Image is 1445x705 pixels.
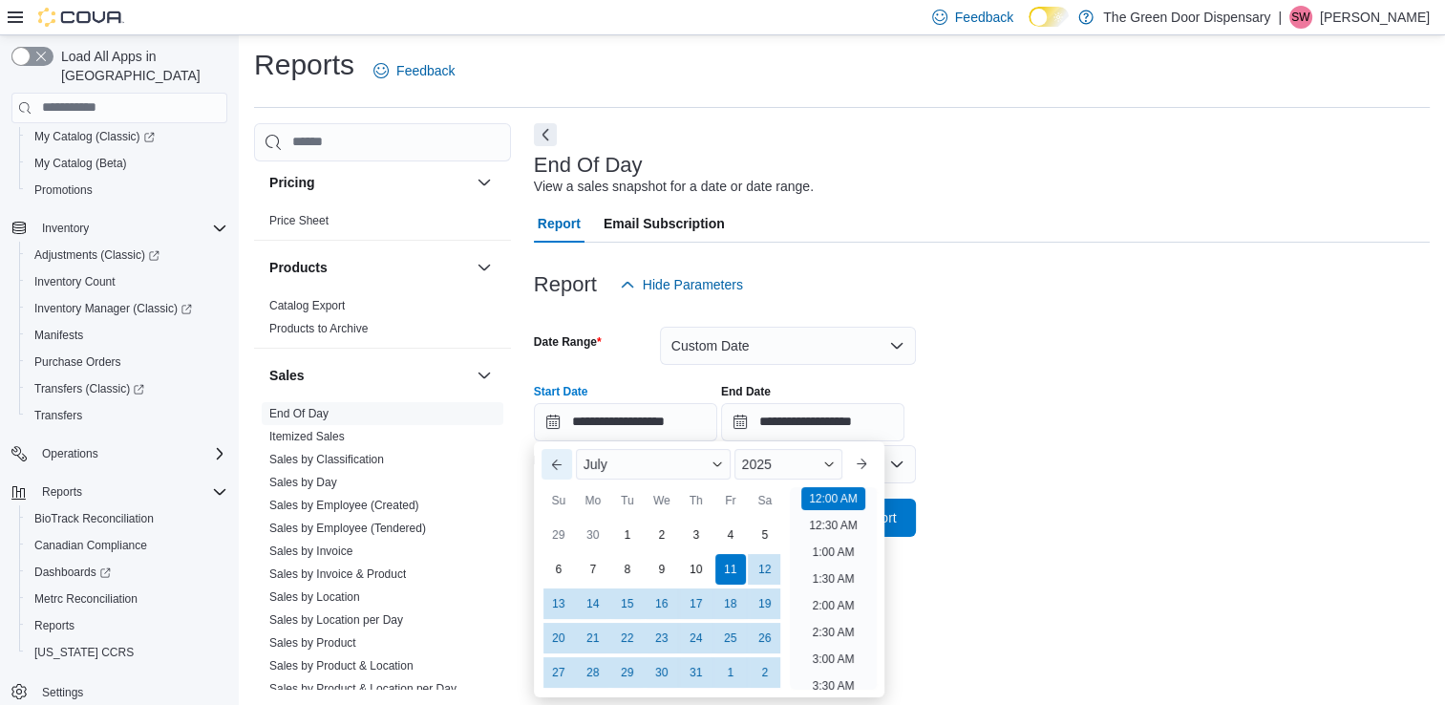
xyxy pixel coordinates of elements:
div: Pricing [254,209,511,240]
div: Products [254,294,511,348]
div: day-19 [750,588,780,619]
span: Washington CCRS [27,641,227,664]
span: Manifests [34,328,83,343]
a: My Catalog (Classic) [27,125,162,148]
span: 2025 [742,457,772,472]
h3: Sales [269,366,305,385]
div: day-10 [681,554,712,585]
div: day-22 [612,623,643,653]
span: Sales by Location per Day [269,612,403,628]
span: My Catalog (Beta) [34,156,127,171]
button: Inventory [4,215,235,242]
a: Sales by Product & Location per Day [269,682,457,695]
a: Adjustments (Classic) [19,242,235,268]
span: Inventory Manager (Classic) [27,297,227,320]
button: Settings [4,677,235,705]
span: Sales by Product [269,635,356,651]
div: day-16 [647,588,677,619]
button: Sales [269,366,469,385]
span: My Catalog (Classic) [27,125,227,148]
p: The Green Door Dispensary [1103,6,1270,29]
a: Inventory Manager (Classic) [19,295,235,322]
span: BioTrack Reconciliation [34,511,154,526]
a: Canadian Compliance [27,534,155,557]
button: Metrc Reconciliation [19,586,235,612]
button: Inventory Count [19,268,235,295]
a: Sales by Classification [269,453,384,466]
button: Custom Date [660,327,916,365]
div: day-17 [681,588,712,619]
button: Products [269,258,469,277]
a: Sales by Location per Day [269,613,403,627]
span: Transfers (Classic) [27,377,227,400]
p: | [1278,6,1282,29]
a: Transfers [27,404,90,427]
span: Promotions [27,179,227,202]
button: Hide Parameters [612,266,751,304]
button: Promotions [19,177,235,203]
span: Sales by Day [269,475,337,490]
span: Adjustments (Classic) [34,247,159,263]
div: day-14 [578,588,608,619]
li: 2:00 AM [804,594,861,617]
span: Email Subscription [604,204,725,243]
a: Manifests [27,324,91,347]
button: Next [534,123,557,146]
a: Sales by Employee (Created) [269,499,419,512]
li: 2:30 AM [804,621,861,644]
span: Dashboards [27,561,227,584]
span: Load All Apps in [GEOGRAPHIC_DATA] [53,47,227,85]
div: day-2 [647,520,677,550]
button: [US_STATE] CCRS [19,639,235,666]
button: Next month [846,449,877,480]
span: Feedback [955,8,1013,27]
div: day-11 [715,554,746,585]
a: Transfers (Classic) [27,377,152,400]
div: day-25 [715,623,746,653]
div: day-5 [750,520,780,550]
div: day-23 [647,623,677,653]
span: Dashboards [34,565,111,580]
li: 3:00 AM [804,648,861,671]
div: day-12 [750,554,780,585]
span: Manifests [27,324,227,347]
input: Dark Mode [1029,7,1069,27]
div: day-1 [715,657,746,688]
div: day-7 [578,554,608,585]
div: Button. Open the month selector. July is currently selected. [576,449,731,480]
a: BioTrack Reconciliation [27,507,161,530]
div: day-20 [543,623,574,653]
button: Operations [34,442,106,465]
ul: Time [790,487,877,690]
span: Sales by Employee (Tendered) [269,521,426,536]
div: Stacy Weegar [1289,6,1312,29]
div: Th [681,485,712,516]
a: Dashboards [19,559,235,586]
div: Fr [715,485,746,516]
div: day-28 [578,657,608,688]
button: Purchase Orders [19,349,235,375]
a: Itemized Sales [269,430,345,443]
div: Sa [750,485,780,516]
div: day-30 [647,657,677,688]
a: Transfers (Classic) [19,375,235,402]
span: Transfers [34,408,82,423]
span: Sales by Classification [269,452,384,467]
div: day-29 [543,520,574,550]
button: Reports [4,479,235,505]
a: Promotions [27,179,100,202]
span: Sales by Product & Location per Day [269,681,457,696]
button: Open list of options [889,457,904,472]
div: day-18 [715,588,746,619]
span: Inventory [34,217,227,240]
button: Pricing [473,171,496,194]
a: Sales by Location [269,590,360,604]
p: [PERSON_NAME] [1320,6,1430,29]
div: day-1 [612,520,643,550]
li: 3:30 AM [804,674,861,697]
a: Price Sheet [269,214,329,227]
div: day-26 [750,623,780,653]
span: Catalog Export [269,298,345,313]
span: Metrc Reconciliation [27,587,227,610]
a: Inventory Count [27,270,123,293]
